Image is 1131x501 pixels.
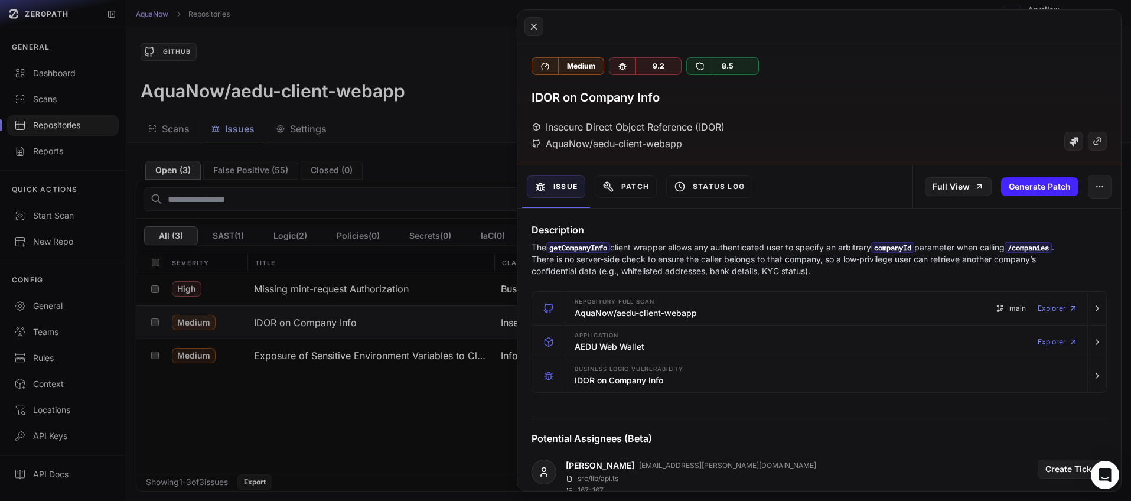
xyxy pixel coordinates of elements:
[639,461,816,470] p: [EMAIL_ADDRESS][PERSON_NAME][DOMAIN_NAME]
[532,359,1106,392] button: Business Logic Vulnerability IDOR on Company Info
[575,375,663,386] h3: IDOR on Company Info
[1038,330,1078,354] a: Explorer
[575,333,618,339] span: Application
[666,175,752,198] button: Status Log
[595,175,657,198] button: Patch
[532,242,1061,277] p: The client wrapper allows any authenticated user to specify an arbitrary parameter when calling ....
[578,486,604,495] p: 167 - 167
[1091,461,1119,489] div: Open Intercom Messenger
[1001,177,1078,196] button: Generate Patch
[871,242,914,253] code: companyId
[575,341,644,353] h3: AEDU Web Wallet
[1038,460,1107,479] button: Create Ticket
[1005,242,1052,253] code: /companies
[532,431,1107,445] h4: Potential Assignees (Beta)
[1038,297,1078,320] a: Explorer
[1009,304,1026,313] span: main
[925,177,992,196] a: Full View
[578,474,618,483] p: src/lib/api.ts
[546,242,610,253] code: getCompanyInfo
[575,366,683,372] span: Business Logic Vulnerability
[532,292,1106,325] button: Repository Full scan AquaNow/aedu-client-webapp main Explorer
[575,307,697,319] h3: AquaNow/aedu-client-webapp
[527,175,585,198] button: Issue
[566,460,634,471] a: [PERSON_NAME]
[575,299,654,305] span: Repository Full scan
[532,223,1107,237] h4: Description
[532,136,682,151] div: AquaNow/aedu-client-webapp
[532,326,1106,359] button: Application AEDU Web Wallet Explorer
